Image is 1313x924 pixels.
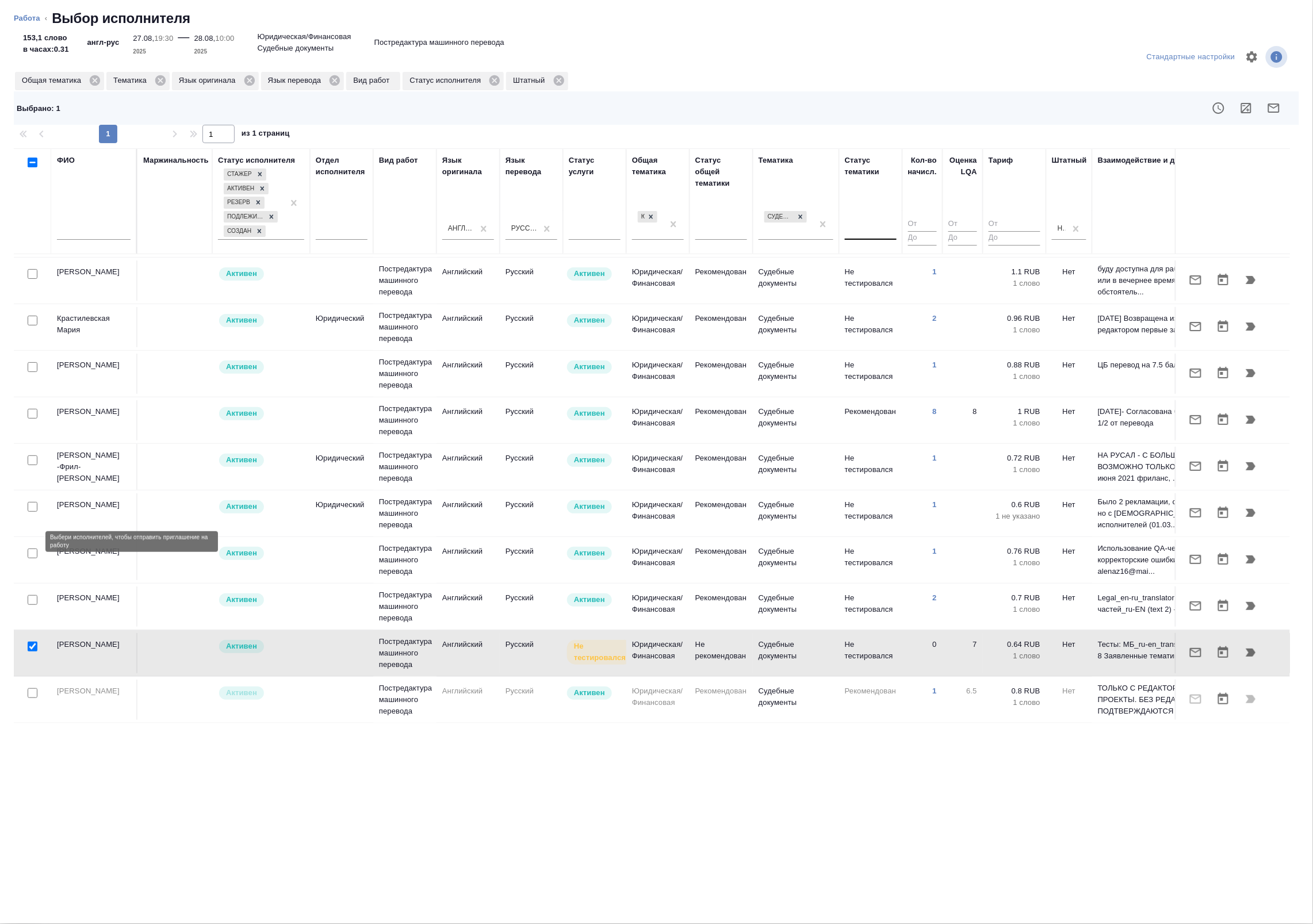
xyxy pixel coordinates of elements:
div: Английский [448,224,474,233]
div: Штатный [506,72,568,90]
div: Стажер, Активен, Резерв, Подлежит внедрению, Создан [223,224,267,239]
input: Выбери исполнителей, чтобы отправить приглашение на работу [28,455,37,465]
td: Юридическая/Финансовая [626,354,690,394]
td: Юридическая/Финансовая [626,447,690,487]
p: Постредактура машинного перевода [379,589,431,624]
td: Крастилевская Мария [51,307,137,347]
td: Юридическая/Финансовая [626,260,690,301]
button: Продолжить [1237,266,1265,294]
button: Отправить предложение о работе [1182,592,1209,620]
p: Постредактура машинного перевода [379,263,431,298]
button: Открыть календарь загрузки [1209,313,1237,340]
td: Юридический [310,307,373,347]
td: Русский [500,307,563,347]
td: Юридический [310,493,373,534]
div: Рядовой исполнитель: назначай с учетом рейтинга [218,685,304,701]
p: Активен [226,641,257,652]
button: Рассчитать маржинальность заказа [1232,94,1260,122]
div: Отдел исполнителя [316,155,368,178]
div: ФИО [57,155,75,166]
td: Английский [437,633,500,673]
td: Английский [437,493,500,534]
td: Нет [1046,540,1092,580]
p: 19:30 [154,34,173,43]
p: Тематика [113,75,151,86]
td: Рекомендован [839,400,902,440]
button: Открыть календарь загрузки [1209,453,1237,480]
td: [PERSON_NAME] [51,354,137,394]
td: Юридическая/Финансовая [626,307,690,347]
td: Не тестировался [839,540,902,580]
button: Открыть календарь загрузки [1209,266,1237,294]
td: Не рекомендован [690,633,753,673]
td: Юридическая/Финансовая [626,680,690,720]
td: Нет [1046,260,1092,301]
p: Вид работ [353,75,393,86]
button: Открыть календарь загрузки [1209,685,1237,713]
p: Постредактура машинного перевода [379,310,431,344]
input: От [989,217,1040,232]
p: Судебные документы [759,313,833,336]
td: Нет [1046,680,1092,720]
p: 0.72 RUB [989,453,1040,464]
button: Продолжить [1237,499,1265,527]
td: Не тестировался [839,586,902,627]
div: Статус исполнителя [403,72,504,90]
div: Резерв [224,197,252,209]
p: 0.6 RUB [989,499,1040,511]
button: Продолжить [1237,313,1265,340]
a: Работа [14,14,40,22]
p: Активен [226,454,257,466]
div: Язык перевода [261,72,344,90]
a: 1 [933,687,937,695]
div: Общая тематика [632,155,684,178]
td: Нет [1046,633,1092,673]
td: [PERSON_NAME] [51,586,137,627]
td: 6.5 [943,680,983,720]
p: Язык оригинала [179,75,240,86]
button: Отправить предложение о работе [1182,406,1209,434]
td: Рекомендован [839,680,902,720]
div: Рядовой исполнитель: назначай с учетом рейтинга [218,406,304,421]
td: Не тестировался [839,307,902,347]
button: Отправить предложение о работе [1182,453,1209,480]
p: Legal_en-ru_translator - 2 оч. тестовый перевод_6 частей_ru-EN (text 2) - 2 оч. резюме на англи... [1098,592,1288,615]
td: Нет [1046,307,1092,347]
button: Открыть календарь загрузки [1209,592,1237,620]
span: Настроить таблицу [1238,43,1266,71]
p: 0.96 RUB [989,313,1040,324]
div: Оценка LQA [948,155,977,178]
input: От [948,217,977,232]
td: Русский [500,540,563,580]
p: 0.76 RUB [989,546,1040,557]
p: Активен [226,268,257,279]
p: Было 2 рекламации, судя по всему, нестабильная, но с [DEMOGRAPHIC_DATA] не так много исполнителей... [1098,496,1288,531]
div: Взаимодействие и доп. информация [1098,155,1237,166]
div: Общая тематика [15,72,104,90]
p: НА РУСАЛ - С БОЛЬШОЙ ОСТОРОЖНОСТЬЮ, ВОЗМОЖНО ТОЛЬКО РЕД, см. комменты ниже с июня 2021 фриланс, ... [1098,450,1288,484]
td: Нет [1046,447,1092,487]
p: Использование QA-чекеров: не использует, корректорские ошибки есть. В СК профиль на alenaz16@mai... [1098,543,1288,577]
button: Продолжить [1237,406,1265,434]
p: Активен [226,408,257,419]
p: Язык перевода [268,75,326,86]
td: 8 [943,400,983,440]
p: 1.1 RUB [989,266,1040,278]
div: Стажер, Активен, Резерв, Подлежит внедрению, Создан [223,210,279,224]
div: Рядовой исполнитель: назначай с учетом рейтинга [218,313,304,328]
td: Нет [1046,400,1092,440]
td: Рекомендован [690,354,753,394]
p: 1 слово [989,697,1040,708]
p: 0.64 RUB [989,639,1040,650]
div: Нет [1058,224,1067,233]
p: 1 слово [989,417,1040,429]
td: [PERSON_NAME] [51,493,137,534]
p: 1 слово [989,604,1040,615]
div: Тематика [759,155,793,166]
p: Активен [574,408,605,419]
button: Отправить предложение о работе [1182,313,1209,340]
p: Активен [574,501,605,512]
input: Выбери исполнителей, чтобы отправить приглашение на работу [28,688,37,698]
td: Рекомендован [690,260,753,301]
p: Активен [226,315,257,326]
